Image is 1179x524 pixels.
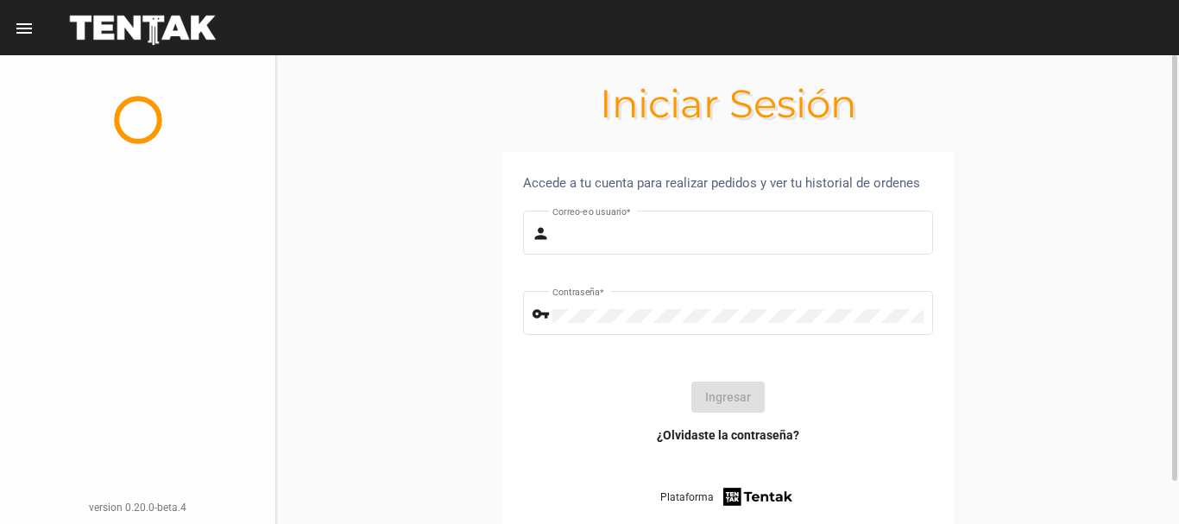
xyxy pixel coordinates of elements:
div: Accede a tu cuenta para realizar pedidos y ver tu historial de ordenes [523,173,933,193]
img: tentak-firm.png [721,485,795,508]
mat-icon: menu [14,18,35,39]
mat-icon: person [532,224,552,244]
h1: Iniciar Sesión [276,90,1179,117]
div: version 0.20.0-beta.4 [14,499,262,516]
span: Plataforma [660,489,714,506]
button: Ingresar [691,382,765,413]
a: ¿Olvidaste la contraseña? [657,426,799,444]
mat-icon: vpn_key [532,304,552,325]
a: Plataforma [660,485,796,508]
